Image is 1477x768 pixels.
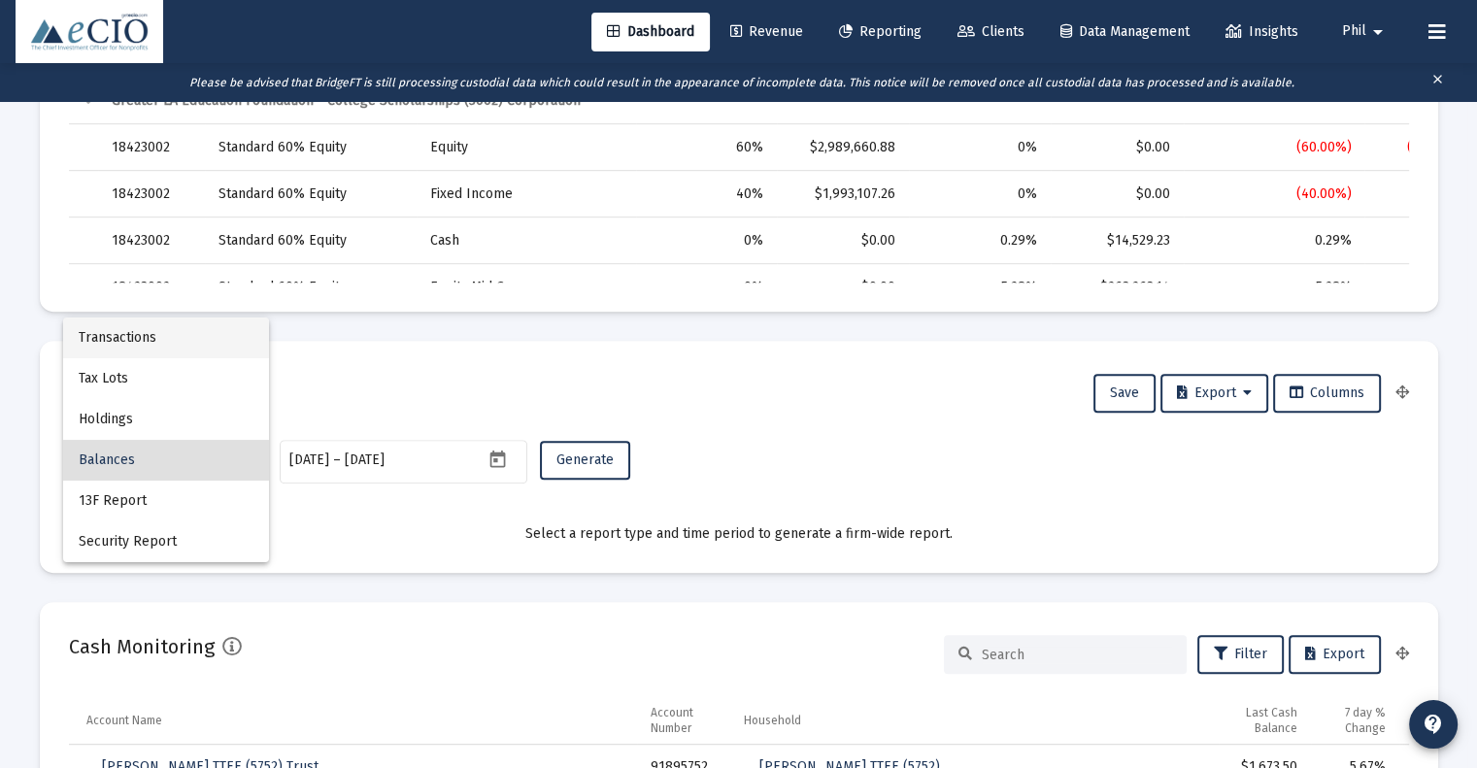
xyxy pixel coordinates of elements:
span: Balances [79,440,253,481]
span: Security Report [79,521,253,562]
span: 13F Report [79,481,253,521]
span: Holdings [79,399,253,440]
span: Tax Lots [79,358,253,399]
span: Transactions [79,317,253,358]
